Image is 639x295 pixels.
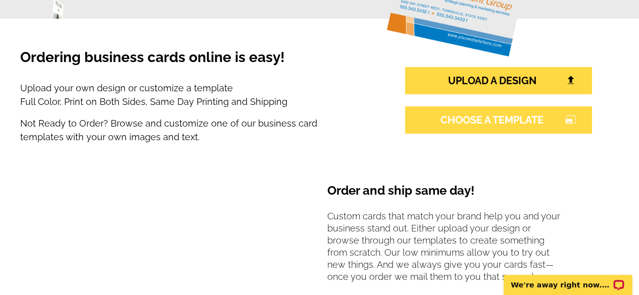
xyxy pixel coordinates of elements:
i: photo_size_select_large [565,115,576,124]
p: Not Ready to Order? Browse and customize one of our business card templates with your own images ... [20,116,363,144]
p: Upload your own design or customize a template Full Color, Print on Both Sides, Same Day Printing... [20,81,363,108]
p: Custom cards that match your brand help you and your business stand out. Either upload your desig... [327,210,574,291]
a: CHOOSE A TEMPLATEphoto_size_select_large [405,106,592,134]
iframe: LiveChat chat widget [497,263,639,295]
h4: Order and ship same day! [327,184,574,206]
a: UPLOAD A DESIGN [405,67,592,94]
h3: Ordering business cards online is easy! [20,49,363,77]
